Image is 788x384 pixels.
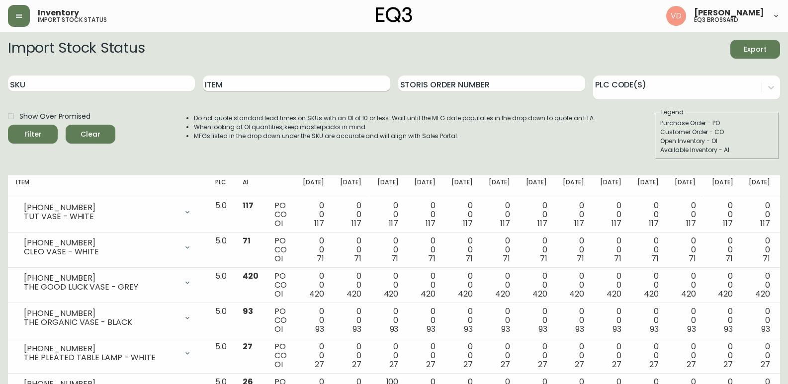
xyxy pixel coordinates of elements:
div: 0 0 [712,342,733,369]
div: 0 0 [563,236,584,263]
div: 0 0 [340,201,361,228]
div: 0 0 [675,342,696,369]
span: 27 [612,359,621,370]
span: 93 [650,323,659,335]
span: 93 [761,323,770,335]
div: 0 0 [600,201,621,228]
span: 420 [569,288,584,300]
span: 420 [384,288,399,300]
div: 0 0 [451,201,473,228]
div: 0 0 [414,342,436,369]
button: Filter [8,125,58,144]
span: 117 [760,218,770,229]
div: 0 0 [489,201,510,228]
div: 0 0 [377,236,399,263]
span: 27 [687,359,696,370]
span: 420 [532,288,547,300]
div: 0 0 [675,201,696,228]
h5: eq3 brossard [694,17,738,23]
div: 0 0 [749,342,770,369]
span: 117 [612,218,621,229]
div: 0 0 [600,342,621,369]
div: 0 0 [563,272,584,299]
div: 0 0 [526,236,547,263]
th: PLC [207,175,235,197]
div: 0 0 [637,307,659,334]
div: PO CO [274,201,287,228]
span: 117 [686,218,696,229]
span: [PERSON_NAME] [694,9,764,17]
span: 420 [458,288,473,300]
th: [DATE] [592,175,629,197]
th: [DATE] [704,175,741,197]
th: [DATE] [332,175,369,197]
div: 0 0 [712,272,733,299]
th: [DATE] [741,175,778,197]
div: PO CO [274,272,287,299]
span: 93 [575,323,584,335]
span: 93 [724,323,733,335]
span: 71 [317,253,324,264]
div: [PHONE_NUMBER]THE GOOD LUCK VASE - GREY [16,272,199,294]
th: [DATE] [555,175,592,197]
span: 93 [390,323,399,335]
div: Purchase Order - PO [660,119,774,128]
span: 93 [464,323,473,335]
span: 117 [574,218,584,229]
div: 0 0 [600,272,621,299]
div: PO CO [274,307,287,334]
th: [DATE] [667,175,704,197]
div: 0 0 [489,342,510,369]
div: 0 0 [414,201,436,228]
div: 0 0 [377,201,399,228]
img: logo [376,7,413,23]
div: 0 0 [414,272,436,299]
li: Do not quote standard lead times on SKUs with an OI of 10 or less. Wait until the MFG date popula... [194,114,596,123]
span: 420 [243,270,259,282]
div: 0 0 [377,272,399,299]
div: [PHONE_NUMBER] [24,203,177,212]
span: 420 [347,288,361,300]
span: 27 [761,359,770,370]
div: [PHONE_NUMBER] [24,274,177,283]
div: 0 0 [303,236,324,263]
div: PO CO [274,236,287,263]
span: 27 [315,359,324,370]
span: 27 [501,359,510,370]
div: 0 0 [303,342,324,369]
div: 0 0 [600,236,621,263]
span: OI [274,218,283,229]
div: Open Inventory - OI [660,137,774,146]
th: [DATE] [518,175,555,197]
div: 0 0 [303,307,324,334]
span: 420 [495,288,510,300]
div: 0 0 [340,342,361,369]
div: THE GOOD LUCK VASE - GREY [24,283,177,292]
span: OI [274,288,283,300]
div: 0 0 [414,307,436,334]
span: 27 [649,359,659,370]
div: 0 0 [749,272,770,299]
span: 27 [575,359,584,370]
span: 117 [243,200,254,211]
div: 0 0 [340,307,361,334]
td: 5.0 [207,268,235,303]
span: 420 [607,288,621,300]
span: 71 [391,253,399,264]
span: 71 [651,253,659,264]
span: 93 [315,323,324,335]
th: AI [235,175,266,197]
span: 117 [723,218,733,229]
span: 93 [243,306,253,317]
span: 71 [577,253,584,264]
span: 420 [309,288,324,300]
div: 0 0 [340,272,361,299]
div: 0 0 [526,272,547,299]
div: 0 0 [451,307,473,334]
div: 0 0 [489,307,510,334]
th: [DATE] [481,175,518,197]
span: 71 [465,253,473,264]
span: 93 [501,323,510,335]
span: 71 [503,253,510,264]
span: 71 [614,253,621,264]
